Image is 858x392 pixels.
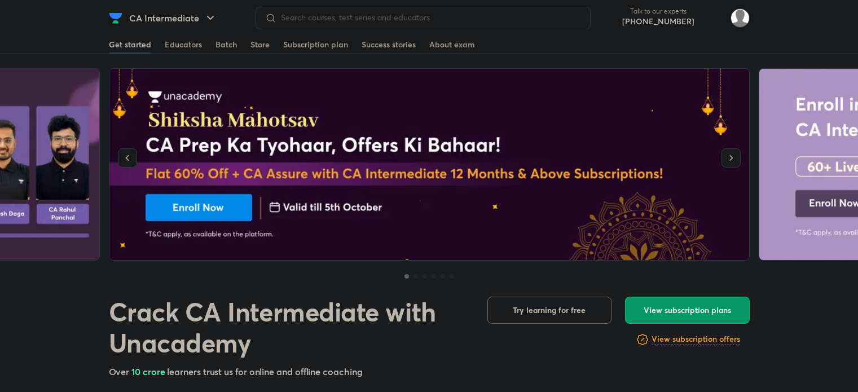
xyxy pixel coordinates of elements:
button: CA Intermediate [122,7,224,29]
div: Subscription plan [283,39,348,50]
a: Batch [215,36,237,54]
a: Educators [165,36,202,54]
div: About exam [429,39,475,50]
div: Success stories [362,39,416,50]
span: 10 crore [131,365,167,377]
div: Get started [109,39,151,50]
div: Educators [165,39,202,50]
img: call-us [600,7,622,29]
a: About exam [429,36,475,54]
a: View subscription offers [652,333,740,346]
span: Over [109,365,132,377]
a: Store [250,36,270,54]
span: Try learning for free [513,305,586,316]
button: Try learning for free [487,297,611,324]
p: Talk to our experts [622,7,694,16]
h6: View subscription offers [652,333,740,345]
a: [PHONE_NUMBER] [622,16,694,27]
img: Rashi Maheshwari [731,8,750,28]
img: Company Logo [109,11,122,25]
span: learners trust us for online and offline coaching [167,365,362,377]
span: View subscription plans [644,305,731,316]
a: Get started [109,36,151,54]
a: Subscription plan [283,36,348,54]
img: avatar [703,9,721,27]
h1: Crack CA Intermediate with Unacademy [109,297,469,359]
button: View subscription plans [625,297,750,324]
a: Success stories [362,36,416,54]
div: Store [250,39,270,50]
input: Search courses, test series and educators [276,13,581,22]
div: Batch [215,39,237,50]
